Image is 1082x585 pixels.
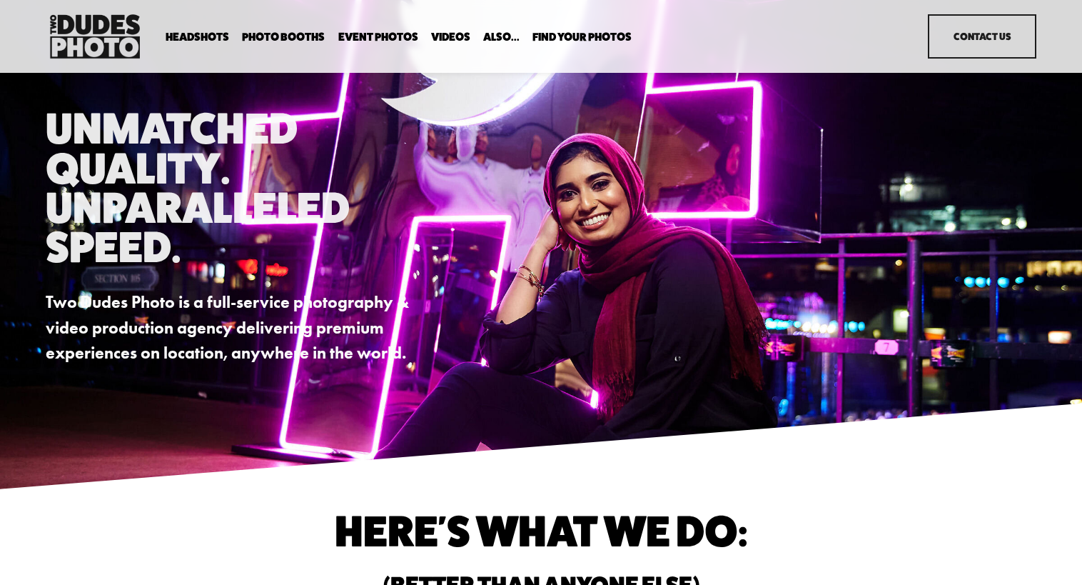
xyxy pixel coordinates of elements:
a: Contact Us [928,14,1036,59]
span: Also... [483,31,520,43]
a: Videos [431,30,470,44]
h1: Here's What We do: [169,511,913,551]
a: folder dropdown [483,30,520,44]
span: Headshots [166,31,229,43]
span: Find Your Photos [532,31,632,43]
img: Two Dudes Photo | Headshots, Portraits &amp; Photo Booths [46,11,144,62]
a: folder dropdown [242,30,325,44]
a: folder dropdown [532,30,632,44]
a: folder dropdown [166,30,229,44]
h1: Unmatched Quality. Unparalleled Speed. [46,109,413,266]
span: Photo Booths [242,31,325,43]
strong: Two Dudes Photo is a full-service photography & video production agency delivering premium experi... [46,292,413,364]
a: Event Photos [338,30,418,44]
